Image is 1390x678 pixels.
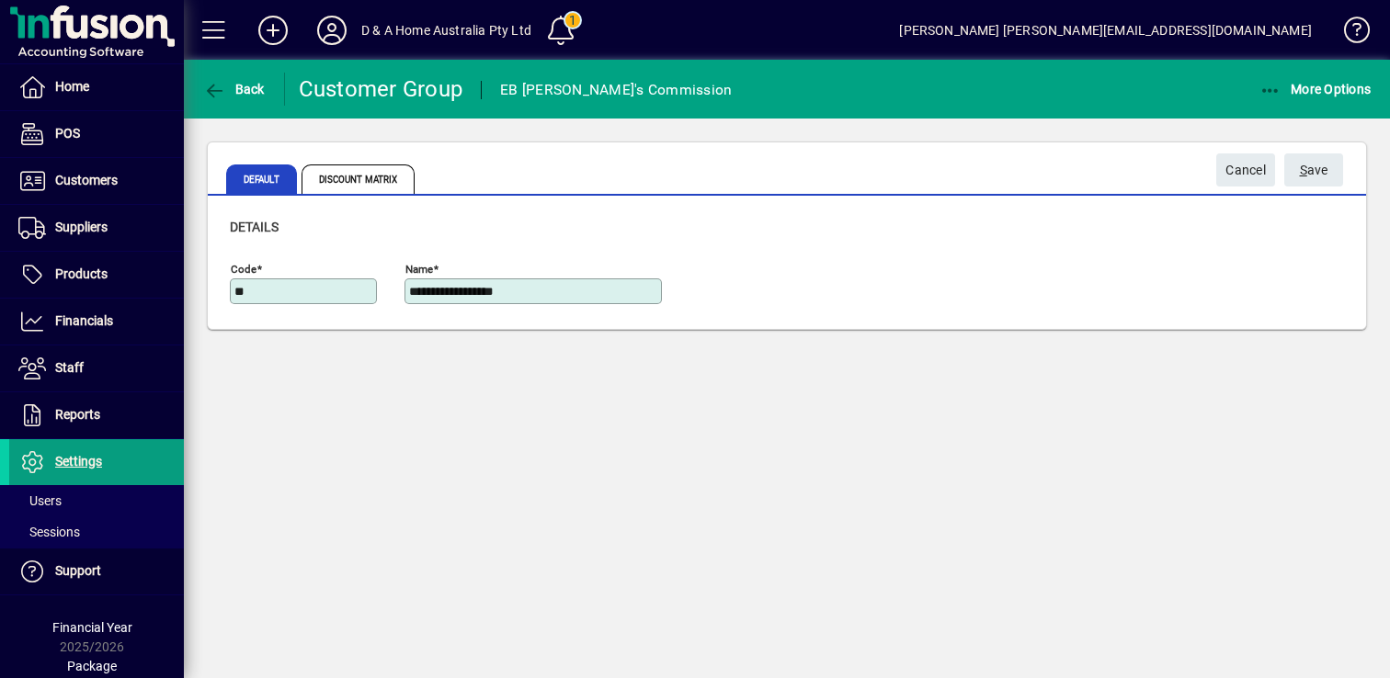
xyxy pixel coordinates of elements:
[55,266,108,281] span: Products
[55,313,113,328] span: Financials
[361,16,531,45] div: D & A Home Australia Pty Ltd
[55,454,102,469] span: Settings
[9,252,184,298] a: Products
[203,82,265,96] span: Back
[231,263,256,276] mat-label: Code
[9,485,184,516] a: Users
[55,360,84,375] span: Staff
[52,620,132,635] span: Financial Year
[9,64,184,110] a: Home
[302,14,361,47] button: Profile
[55,173,118,187] span: Customers
[9,516,184,548] a: Sessions
[199,73,269,106] button: Back
[184,73,285,106] app-page-header-button: Back
[1300,163,1307,177] span: S
[899,16,1312,45] div: [PERSON_NAME] [PERSON_NAME][EMAIL_ADDRESS][DOMAIN_NAME]
[500,75,732,105] div: EB [PERSON_NAME]'s Commission
[1300,155,1328,186] span: ave
[1225,155,1266,186] span: Cancel
[405,263,433,276] mat-label: Name
[9,205,184,251] a: Suppliers
[1284,153,1343,186] button: Save
[55,220,108,234] span: Suppliers
[230,220,279,234] span: Details
[9,299,184,345] a: Financials
[244,14,302,47] button: Add
[299,74,463,104] div: Customer Group
[1216,153,1275,186] button: Cancel
[9,548,184,594] a: Support
[1330,4,1367,63] a: Knowledge Base
[55,563,101,578] span: Support
[302,164,416,194] span: Discount Matrix
[55,79,89,94] span: Home
[67,659,117,673] span: Package
[18,493,62,508] span: Users
[9,392,184,438] a: Reports
[1255,73,1376,106] button: More Options
[1259,82,1372,96] span: More Options
[18,525,80,539] span: Sessions
[55,407,100,422] span: Reports
[226,164,297,194] span: Default
[9,111,184,157] a: POS
[9,158,184,204] a: Customers
[55,126,80,141] span: POS
[9,345,184,391] a: Staff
